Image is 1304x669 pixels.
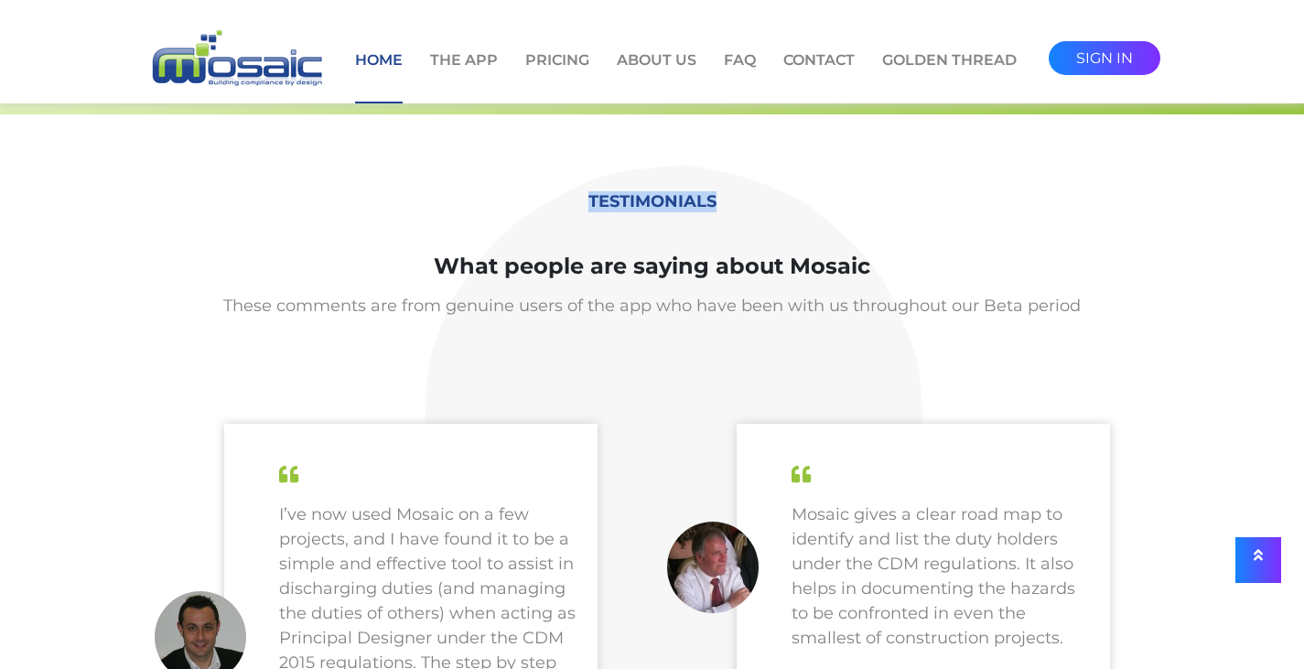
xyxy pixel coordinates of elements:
p: Mosaic gives a clear road map to identify and list the duty holders under the CDM regulations. It... [792,489,1092,664]
h4: What people are saying about Mosaic [145,254,1160,280]
p: These comments are from genuine users of the app who have been with us throughout our Beta period [145,280,1160,332]
a: Home [355,49,403,103]
a: Pricing [525,49,589,102]
a: About Us [617,49,696,102]
img: logo [145,27,328,91]
a: The App [430,49,498,102]
a: sign in [1049,41,1160,75]
h6: testimonials [145,178,1160,226]
iframe: Chat [1226,587,1290,655]
a: Golden Thread [882,49,1017,102]
a: Contact [783,49,855,102]
a: FAQ [724,49,756,102]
